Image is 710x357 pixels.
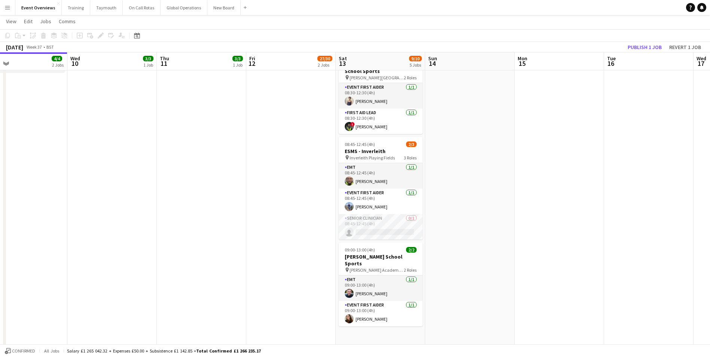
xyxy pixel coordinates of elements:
a: Jobs [37,16,54,26]
div: 1 Job [233,62,243,68]
span: All jobs [43,348,61,354]
span: 2 Roles [404,267,417,273]
span: Week 37 [25,44,43,50]
span: 4/4 [52,56,62,61]
button: Event Overviews [15,0,62,15]
span: Sat [339,55,347,62]
div: [DATE] [6,43,23,51]
span: Thu [160,55,169,62]
app-card-role: Senior Clinician0/108:45-12:45 (4h) [339,214,423,239]
app-card-role: First Aid Lead1/108:30-12:30 (4h)![PERSON_NAME] [339,109,423,134]
span: [PERSON_NAME] Academy Playing Fields [350,267,404,273]
span: Comms [59,18,76,25]
a: Comms [56,16,79,26]
span: 12 [248,59,255,68]
app-card-role: Event First Aider1/109:00-13:00 (4h)[PERSON_NAME] [339,301,423,326]
div: 2 Jobs [318,62,332,68]
a: View [3,16,19,26]
span: 2 Roles [404,75,417,80]
span: 2/2 [406,247,417,253]
span: Confirmed [12,348,35,354]
span: 27/30 [317,56,332,61]
div: 1 Job [143,62,153,68]
app-job-card: 08:30-12:30 (4h)2/2ESMS - [PERSON_NAME] School Sports [PERSON_NAME][GEOGRAPHIC_DATA]2 RolesEvent ... [339,50,423,134]
span: 13 [338,59,347,68]
div: BST [46,44,54,50]
span: 11 [159,59,169,68]
span: 08:45-12:45 (4h) [345,141,375,147]
app-job-card: 08:45-12:45 (4h)2/3ESMS - Inverleith Inverleith Playing Fields3 RolesEMT1/108:45-12:45 (4h)[PERSO... [339,137,423,239]
span: 9/10 [409,56,422,61]
div: 2 Jobs [52,62,64,68]
span: View [6,18,16,25]
span: 10 [69,59,80,68]
div: Salary £1 265 042.32 + Expenses £50.00 + Subsistence £1 142.85 = [67,348,261,354]
button: Training [62,0,90,15]
h3: ESMS - Inverleith [339,148,423,155]
span: 09:00-13:00 (4h) [345,247,375,253]
button: Taymouth [90,0,123,15]
span: Tue [607,55,616,62]
span: [PERSON_NAME][GEOGRAPHIC_DATA] [350,75,404,80]
span: 15 [516,59,527,68]
span: Inverleith Playing Fields [350,155,395,161]
span: 17 [695,59,706,68]
span: Mon [518,55,527,62]
span: Edit [24,18,33,25]
h3: [PERSON_NAME] School Sports [339,253,423,267]
span: Wed [697,55,706,62]
button: New Board [207,0,241,15]
button: On Call Rotas [123,0,161,15]
span: Wed [70,55,80,62]
span: Fri [249,55,255,62]
button: Publish 1 job [625,42,665,52]
app-card-role: Event First Aider1/108:30-12:30 (4h)[PERSON_NAME] [339,83,423,109]
button: Confirmed [4,347,36,355]
span: 14 [427,59,437,68]
span: 16 [606,59,616,68]
div: 5 Jobs [409,62,421,68]
app-card-role: EMT1/108:45-12:45 (4h)[PERSON_NAME] [339,163,423,189]
span: 3/3 [232,56,243,61]
a: Edit [21,16,36,26]
span: ! [350,122,355,126]
span: Jobs [40,18,51,25]
app-card-role: Event First Aider1/108:45-12:45 (4h)[PERSON_NAME] [339,189,423,214]
button: Global Operations [161,0,207,15]
span: 2/3 [406,141,417,147]
span: 3 Roles [404,155,417,161]
span: 3/3 [143,56,153,61]
app-job-card: 09:00-13:00 (4h)2/2[PERSON_NAME] School Sports [PERSON_NAME] Academy Playing Fields2 RolesEMT1/10... [339,242,423,326]
span: Total Confirmed £1 266 235.17 [196,348,261,354]
span: Sun [428,55,437,62]
button: Revert 1 job [666,42,704,52]
app-card-role: EMT1/109:00-13:00 (4h)[PERSON_NAME] [339,275,423,301]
